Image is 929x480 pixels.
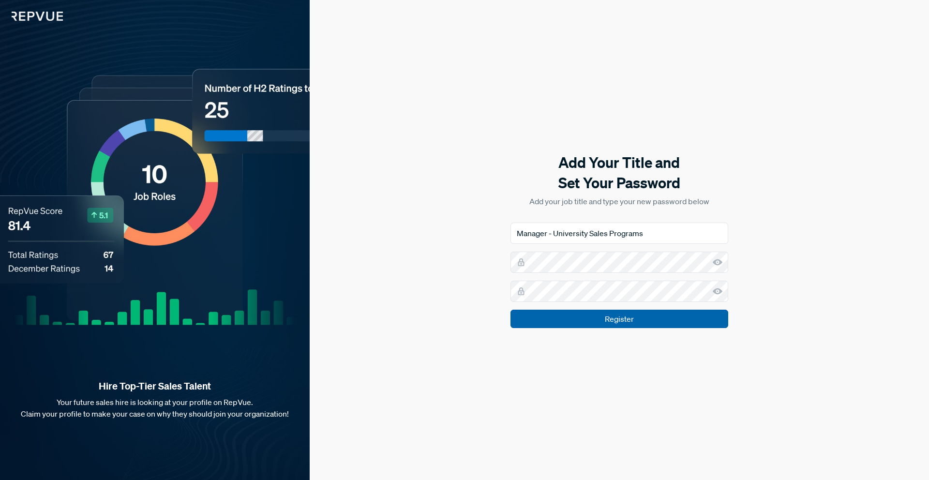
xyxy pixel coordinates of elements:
[510,152,728,193] h5: Add Your Title and Set Your Password
[510,223,728,244] input: Job Title
[510,195,728,207] p: Add your job title and type your new password below
[510,310,728,328] input: Register
[15,396,294,420] p: Your future sales hire is looking at your profile on RepVue. Claim your profile to make your case...
[15,380,294,392] strong: Hire Top-Tier Sales Talent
